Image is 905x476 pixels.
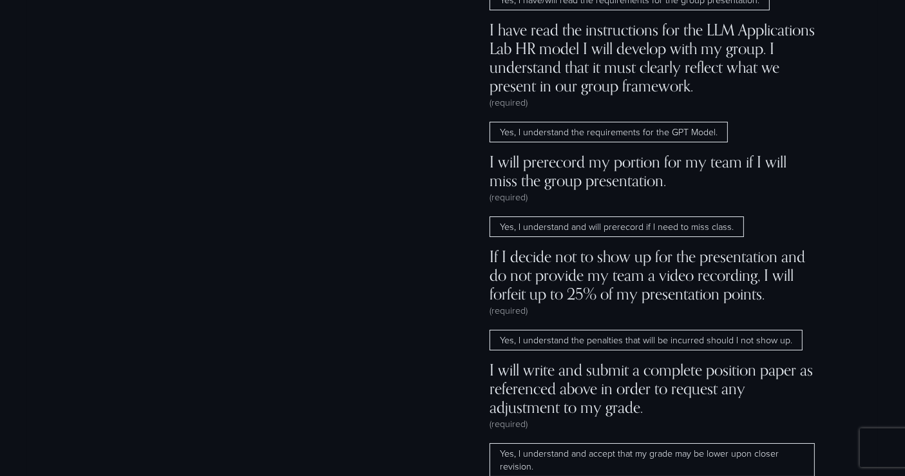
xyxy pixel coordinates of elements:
[490,96,528,109] span: (required)
[490,361,817,417] span: I will write and submit a complete position paper as referenced above in order to request any adj...
[490,304,528,317] span: (required)
[490,216,744,237] span: Yes, I understand and will prerecord if I need to miss class.
[490,153,817,191] span: I will prerecord my portion for my team if I will miss the group presentation.
[490,247,817,304] span: If I decide not to show up for the presentation and do not provide my team a video recording, I w...
[490,21,817,96] span: I have read the instructions for the LLM Applications Lab HR model I will develop with my group. ...
[490,330,803,350] span: Yes, I understand the penalties that will be incurred should I not show up.
[490,191,528,204] span: (required)
[490,417,528,430] span: (required)
[490,122,728,142] span: Yes, I understand the requirements for the GPT Model.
